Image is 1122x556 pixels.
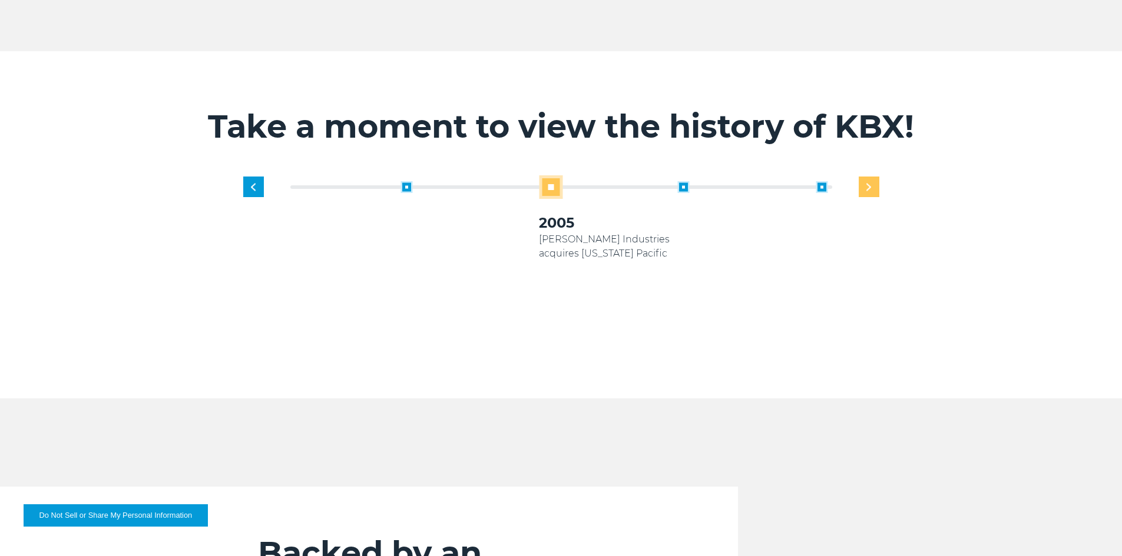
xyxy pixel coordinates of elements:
h3: 2005 [539,214,677,232]
button: Do Not Sell or Share My Personal Information [24,504,208,527]
h2: Take a moment to view the history of KBX! [199,107,924,146]
p: [PERSON_NAME] Industries acquires [US_STATE] Pacific [539,232,677,261]
img: next slide [866,183,871,191]
div: Previous slide [243,177,264,197]
iframe: Chat Widget [1063,500,1122,556]
div: Next slide [859,177,879,197]
img: previous slide [251,183,256,191]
